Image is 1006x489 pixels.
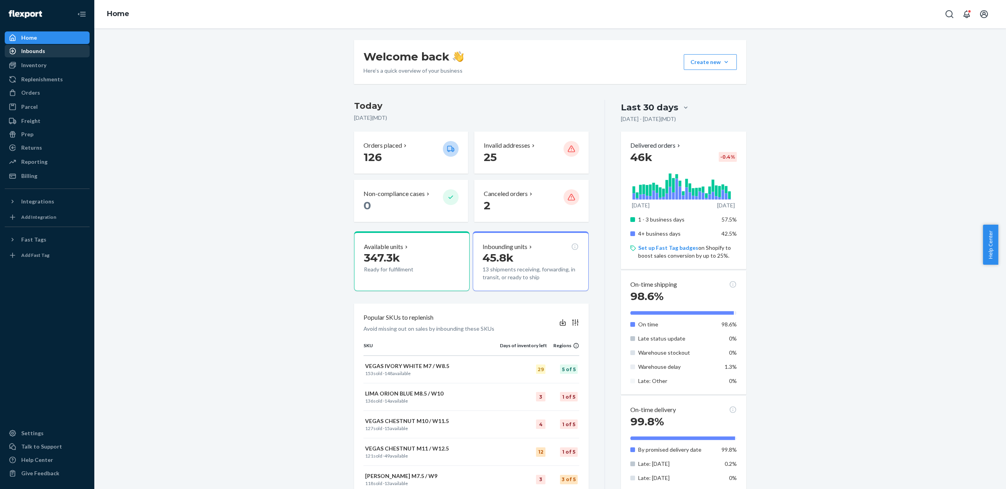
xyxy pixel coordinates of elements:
button: Fast Tags [5,233,90,246]
p: sold · available [365,480,498,487]
button: Give Feedback [5,467,90,480]
span: 347.3k [364,251,400,264]
div: Add Integration [21,214,56,220]
p: sold · available [365,425,498,432]
span: 0% [729,377,737,384]
span: 46k [630,150,652,164]
ol: breadcrumbs [101,3,136,26]
span: 14 [384,398,390,404]
button: Open Search Box [942,6,957,22]
button: Invalid addresses 25 [474,132,588,174]
a: Add Fast Tag [5,249,90,262]
div: Orders [21,89,40,97]
span: 25 [484,150,497,164]
button: Delivered orders [630,141,682,150]
a: Replenishments [5,73,90,86]
p: [PERSON_NAME] M7.5 / W9 [365,472,498,480]
div: Talk to Support [21,443,62,451]
div: Billing [21,172,37,180]
p: Non-compliance cases [363,189,425,198]
span: 45.8k [483,251,514,264]
p: Orders placed [363,141,402,150]
div: -0.4 % [719,152,737,162]
p: Late: Other [638,377,716,385]
div: 5 of 5 [560,364,578,374]
span: 118 [365,480,373,486]
p: Ready for fulfillment [364,266,437,273]
button: Close Navigation [74,6,90,22]
div: Settings [21,429,44,437]
span: 0% [729,349,737,356]
p: Avoid missing out on sales by inbounding these SKUs [363,325,494,333]
p: [DATE] [632,201,650,209]
div: Integrations [21,198,54,205]
a: Home [107,9,129,18]
div: 1 of 5 [560,392,578,401]
div: 12 [536,447,545,457]
p: Inbounding units [483,242,527,251]
a: Prep [5,128,90,141]
div: Regions [547,342,579,349]
button: Integrations [5,195,90,208]
img: Flexport logo [9,10,42,18]
p: Here’s a quick overview of your business [363,67,464,75]
a: Inventory [5,59,90,71]
a: Orders [5,86,90,99]
p: Late status update [638,335,716,342]
span: 0.2% [725,460,737,467]
a: Settings [5,427,90,440]
div: 3 [536,475,545,484]
th: Days of inventory left [500,342,547,355]
p: on Shopify to boost sales conversion by up to 25%. [638,244,737,260]
span: 15 [384,425,390,431]
button: Create new [684,54,737,70]
p: 1 - 3 business days [638,216,716,223]
p: VEGAS CHESTNUT M10 / W11.5 [365,417,498,425]
a: Set up Fast Tag badges [638,244,698,251]
button: Open notifications [959,6,975,22]
span: 57.5% [721,216,737,223]
button: Available units347.3kReady for fulfillment [354,231,470,291]
p: Available units [364,242,403,251]
div: Reporting [21,158,48,166]
p: On-time delivery [630,405,676,414]
th: SKU [363,342,500,355]
p: Invalid addresses [484,141,530,150]
span: 1.3% [725,363,737,370]
div: Home [21,34,37,42]
span: 153 [365,370,373,376]
span: 13 [384,480,390,486]
p: [DATE] ( MDT ) [354,114,589,122]
div: 1 of 5 [560,419,578,429]
span: 98.6% [721,321,737,328]
span: 136 [365,398,373,404]
a: Returns [5,141,90,154]
img: hand-wave emoji [453,51,464,62]
p: Warehouse delay [638,363,716,371]
span: 0% [729,474,737,481]
button: Help Center [983,225,998,265]
div: Inbounds [21,47,45,55]
div: 3 [536,392,545,401]
p: Popular SKUs to replenish [363,313,433,322]
span: 126 [363,150,382,164]
p: Late: [DATE] [638,474,716,482]
p: On time [638,321,716,328]
div: 29 [536,364,545,374]
p: [DATE] [717,201,735,209]
h3: Today [354,100,589,112]
p: 4+ business days [638,230,716,238]
a: Home [5,31,90,44]
div: Replenishments [21,75,63,83]
button: Open account menu [976,6,992,22]
p: sold · available [365,397,498,404]
span: 2 [484,199,490,212]
span: 0% [729,335,737,342]
span: 0 [363,199,371,212]
span: 148 [384,370,393,376]
div: Help Center [21,456,53,464]
button: Canceled orders 2 [474,180,588,222]
button: Talk to Support [5,440,90,453]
